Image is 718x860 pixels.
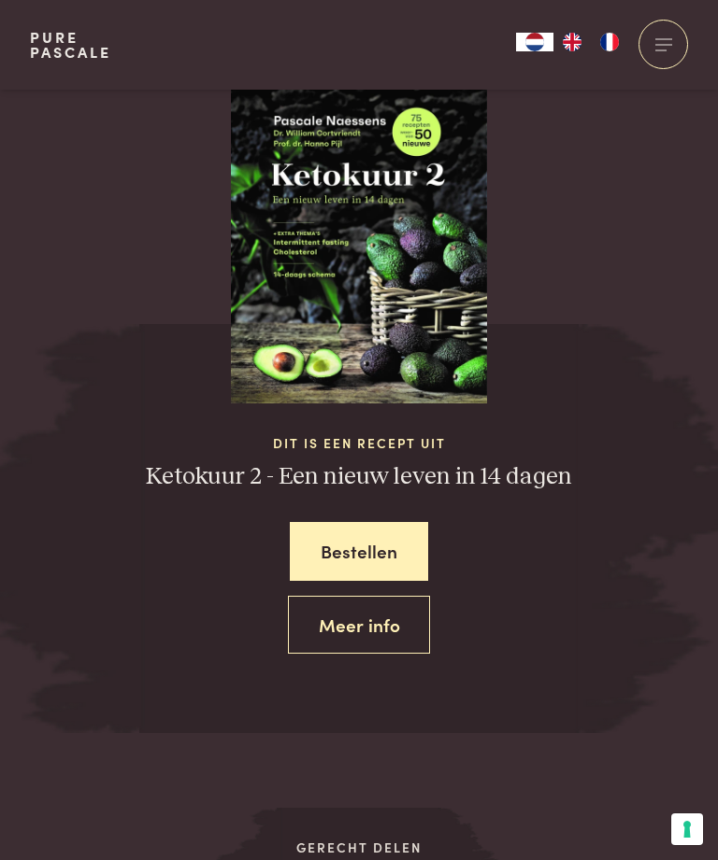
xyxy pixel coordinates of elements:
span: Dit is een recept uit [139,433,579,453]
div: Language [516,33,553,51]
h3: Ketokuur 2 - Een nieuw leven in 14 dagen [139,462,579,492]
a: EN [553,33,591,51]
button: Uw voorkeuren voor toestemming voor trackingtechnologieën [671,813,703,845]
a: FR [591,33,628,51]
span: Gerecht delen [277,838,441,857]
ul: Language list [553,33,628,51]
a: NL [516,33,553,51]
a: Bestellen [290,522,428,581]
a: PurePascale [30,30,111,60]
aside: Language selected: Nederlands [516,33,628,51]
a: Meer info [288,596,431,655]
